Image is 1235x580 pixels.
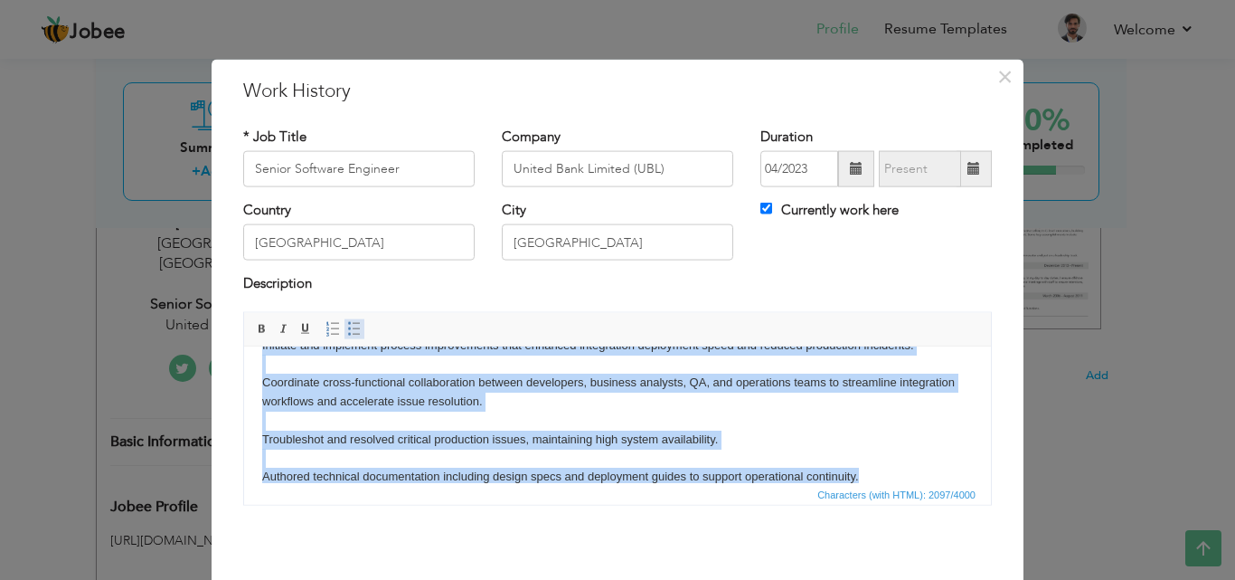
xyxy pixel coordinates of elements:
label: Currently work here [760,201,899,220]
label: Description [243,274,312,293]
a: Italic [274,319,294,338]
span: × [997,60,1013,92]
a: Insert/Remove Numbered List [323,319,343,338]
a: Insert/Remove Bulleted List [344,319,364,338]
label: Duration [760,127,813,146]
span: Characters (with HTML): 2097/4000 [814,486,979,502]
iframe: Rich Text Editor, workEditor [244,347,991,482]
a: Underline [296,319,316,338]
input: Present [879,151,961,187]
input: Currently work here [760,203,772,214]
button: Close [990,62,1019,90]
label: * Job Title [243,127,306,146]
a: Bold [252,319,272,338]
h3: Work History [243,77,992,104]
div: Statistics [814,486,981,502]
label: Country [243,201,291,220]
label: Company [502,127,561,146]
label: City [502,201,526,220]
input: From [760,151,838,187]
